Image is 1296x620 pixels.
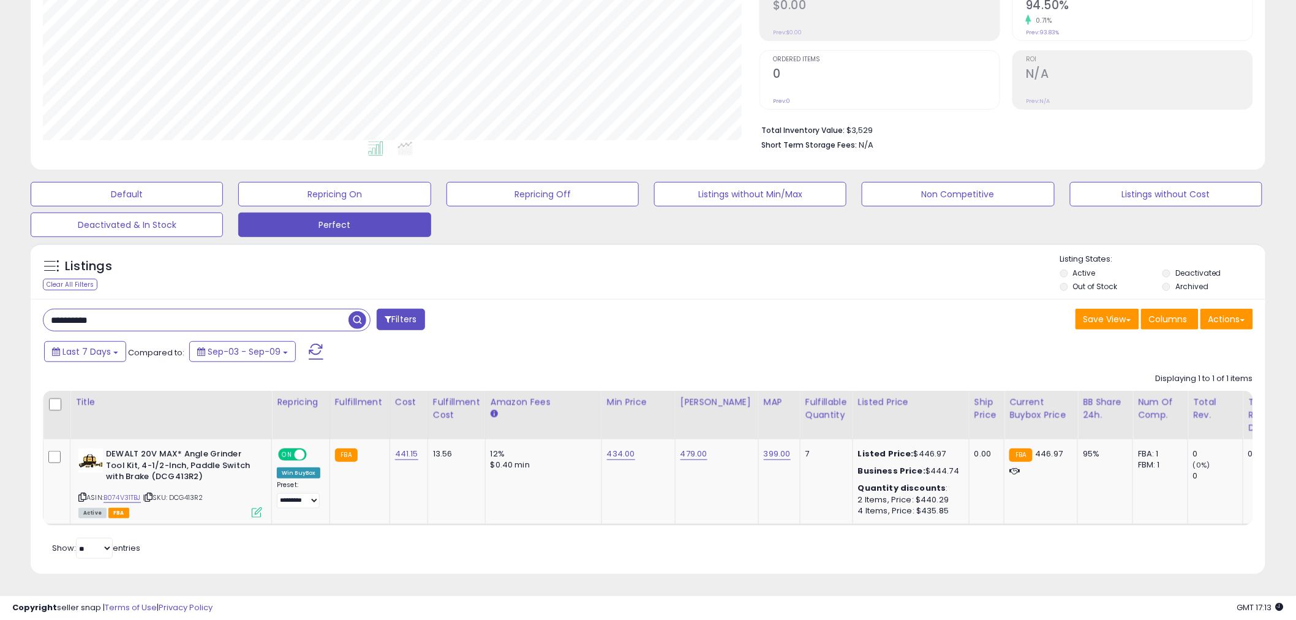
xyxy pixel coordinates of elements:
[773,29,802,36] small: Prev: $0.00
[106,448,255,486] b: DEWALT 20V MAX* Angle Grinder Tool Kit, 4-1/2-Inch, Paddle Switch with Brake (DCG413R2)
[1193,460,1210,470] small: (0%)
[12,602,213,614] div: seller snap | |
[858,466,960,477] div: $444.74
[1237,602,1284,613] span: 2025-09-17 17:13 GMT
[491,459,592,471] div: $0.40 min
[764,396,795,409] div: MAP
[858,396,964,409] div: Listed Price
[105,602,157,613] a: Terms of Use
[189,341,296,362] button: Sep-03 - Sep-09
[277,396,325,409] div: Repricing
[1193,396,1238,422] div: Total Rev.
[44,341,126,362] button: Last 7 Days
[208,346,281,358] span: Sep-03 - Sep-09
[78,448,262,516] div: ASIN:
[1026,67,1253,83] h2: N/A
[128,347,184,358] span: Compared to:
[75,396,266,409] div: Title
[1026,29,1059,36] small: Prev: 93.83%
[31,213,223,237] button: Deactivated & In Stock
[65,258,112,275] h5: Listings
[1193,448,1243,459] div: 0
[62,346,111,358] span: Last 7 Days
[1031,16,1052,25] small: 0.71%
[974,396,999,422] div: Ship Price
[1073,268,1096,278] label: Active
[1141,309,1199,330] button: Columns
[31,182,223,206] button: Default
[1200,309,1253,330] button: Actions
[108,508,129,518] span: FBA
[805,396,848,422] div: Fulfillable Quantity
[858,448,914,459] b: Listed Price:
[1073,281,1118,292] label: Out of Stock
[607,448,635,460] a: 434.00
[654,182,846,206] button: Listings without Min/Max
[1149,313,1188,325] span: Columns
[1248,396,1272,434] div: Total Rev. Diff.
[858,448,960,459] div: $446.97
[862,182,1054,206] button: Non Competitive
[305,450,325,460] span: OFF
[1070,182,1262,206] button: Listings without Cost
[764,448,791,460] a: 399.00
[1248,448,1267,459] div: 0.00
[279,450,295,460] span: ON
[1060,254,1265,265] p: Listing States:
[1026,97,1050,105] small: Prev: N/A
[761,140,857,150] b: Short Term Storage Fees:
[1009,396,1072,422] div: Current Buybox Price
[395,448,418,460] a: 441.15
[1026,56,1253,63] span: ROI
[1175,281,1208,292] label: Archived
[433,448,476,459] div: 13.56
[335,448,358,462] small: FBA
[858,494,960,505] div: 2 Items, Price: $440.29
[773,97,790,105] small: Prev: 0
[446,182,639,206] button: Repricing Off
[395,396,423,409] div: Cost
[491,448,592,459] div: 12%
[159,602,213,613] a: Privacy Policy
[858,505,960,516] div: 4 Items, Price: $435.85
[858,482,946,494] b: Quantity discounts
[858,465,925,477] b: Business Price:
[1193,471,1243,482] div: 0
[78,508,107,518] span: All listings currently available for purchase on Amazon
[433,396,480,422] div: Fulfillment Cost
[1036,448,1063,459] span: 446.97
[805,448,843,459] div: 7
[1083,448,1123,459] div: 95%
[1076,309,1139,330] button: Save View
[773,67,1000,83] h2: 0
[680,396,753,409] div: [PERSON_NAME]
[78,448,103,473] img: 31fsscZrE1L._SL40_.jpg
[377,309,424,330] button: Filters
[12,602,57,613] strong: Copyright
[761,122,1244,137] li: $3,529
[491,396,597,409] div: Amazon Fees
[859,139,873,151] span: N/A
[104,493,141,503] a: B074V31TBJ
[858,483,960,494] div: :
[238,213,431,237] button: Perfect
[491,409,498,420] small: Amazon Fees.
[238,182,431,206] button: Repricing On
[680,448,707,460] a: 479.00
[43,279,97,290] div: Clear All Filters
[277,481,320,508] div: Preset:
[1156,373,1253,385] div: Displaying 1 to 1 of 1 items
[143,493,203,502] span: | SKU: DCG413R2
[761,125,845,135] b: Total Inventory Value:
[1083,396,1128,422] div: BB Share 24h.
[1138,396,1183,422] div: Num of Comp.
[974,448,995,459] div: 0.00
[335,396,385,409] div: Fulfillment
[1175,268,1221,278] label: Deactivated
[1138,459,1178,471] div: FBM: 1
[277,467,320,478] div: Win BuyBox
[1138,448,1178,459] div: FBA: 1
[773,56,1000,63] span: Ordered Items
[52,542,140,554] span: Show: entries
[1009,448,1032,462] small: FBA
